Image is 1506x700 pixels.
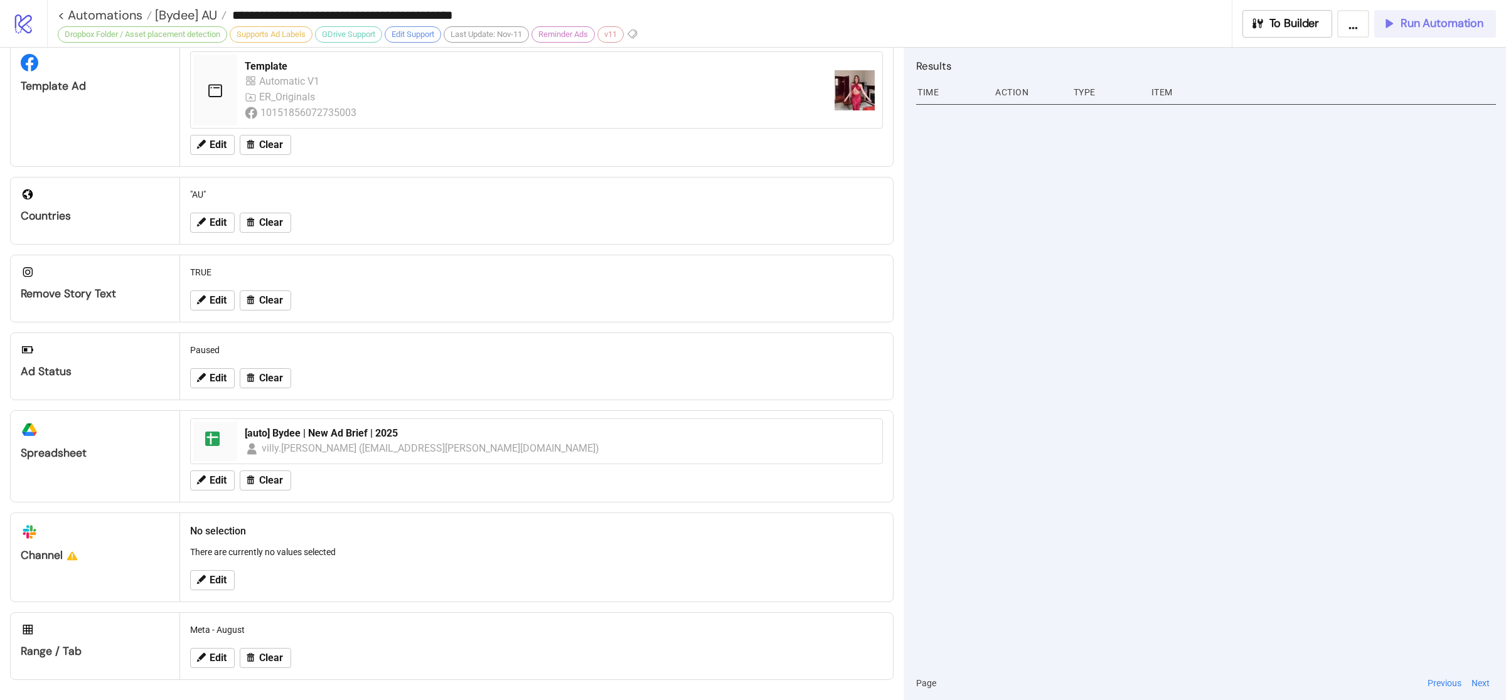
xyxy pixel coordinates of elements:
[58,9,152,21] a: < Automations
[58,26,227,43] div: Dropbox Folder / Asset placement detection
[152,7,217,23] span: [Bydee] AU
[21,364,169,379] div: Ad Status
[210,139,227,151] span: Edit
[835,70,875,110] img: https://scontent.fmnl4-3.fna.fbcdn.net/v/t15.13418-10/506221464_1883750095806492_3977701297251083...
[185,183,888,206] div: "AU"
[210,652,227,664] span: Edit
[185,618,888,642] div: Meta - August
[597,26,624,43] div: v11
[190,368,235,388] button: Edit
[531,26,595,43] div: Reminder Ads
[21,209,169,223] div: Countries
[245,427,875,440] div: [auto] Bydee | New Ad Brief | 2025
[259,475,283,486] span: Clear
[230,26,312,43] div: Supports Ad Labels
[210,575,227,586] span: Edit
[259,73,323,89] div: Automatic V1
[210,217,227,228] span: Edit
[259,652,283,664] span: Clear
[916,58,1496,74] h2: Results
[994,80,1063,104] div: Action
[1269,16,1320,31] span: To Builder
[21,79,169,93] div: Template Ad
[21,644,169,659] div: Range / Tab
[240,648,291,668] button: Clear
[190,545,883,559] p: There are currently no values selected
[1468,676,1493,690] button: Next
[21,548,169,563] div: Channel
[185,338,888,362] div: Paused
[21,446,169,460] div: Spreadsheet
[916,80,985,104] div: Time
[190,570,235,590] button: Edit
[190,213,235,233] button: Edit
[240,290,291,310] button: Clear
[315,26,382,43] div: GDrive Support
[1150,80,1496,104] div: Item
[21,287,169,301] div: Remove Story Text
[190,523,883,539] h2: No selection
[190,470,235,491] button: Edit
[1424,676,1465,690] button: Previous
[444,26,529,43] div: Last Update: Nov-11
[1374,10,1496,38] button: Run Automation
[385,26,441,43] div: Edit Support
[1072,80,1141,104] div: Type
[190,290,235,310] button: Edit
[259,295,283,306] span: Clear
[1242,10,1333,38] button: To Builder
[259,373,283,384] span: Clear
[190,135,235,155] button: Edit
[916,676,936,690] span: Page
[259,217,283,228] span: Clear
[245,60,825,73] div: Template
[210,475,227,486] span: Edit
[240,213,291,233] button: Clear
[152,9,227,21] a: [Bydee] AU
[210,295,227,306] span: Edit
[210,373,227,384] span: Edit
[260,105,358,120] div: 10151856072735003
[259,139,283,151] span: Clear
[240,368,291,388] button: Clear
[185,260,888,284] div: TRUE
[262,440,600,456] div: villy.[PERSON_NAME] ([EMAIL_ADDRESS][PERSON_NAME][DOMAIN_NAME])
[190,648,235,668] button: Edit
[259,89,318,105] div: ER_Originals
[1401,16,1483,31] span: Run Automation
[1337,10,1369,38] button: ...
[240,470,291,491] button: Clear
[240,135,291,155] button: Clear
